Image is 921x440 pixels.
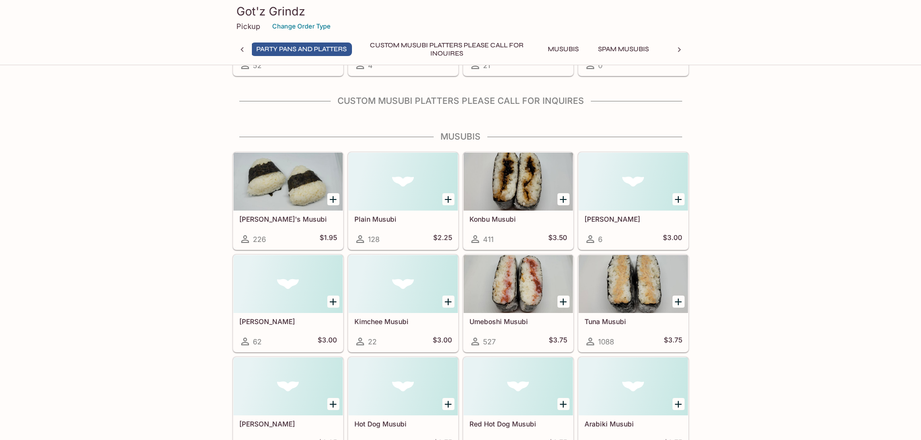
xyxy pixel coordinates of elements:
[585,420,682,428] h5: Arabiki Musubi
[541,43,585,56] button: Musubis
[578,255,688,352] a: Tuna Musubi1088$3.75
[268,19,335,34] button: Change Order Type
[327,398,339,410] button: Add Natto Musubi
[672,296,685,308] button: Add Tuna Musubi
[442,398,454,410] button: Add Hot Dog Musubi
[593,43,654,56] button: Spam Musubis
[672,193,685,205] button: Add Okaka Musubi
[233,131,689,142] h4: Musubis
[598,61,602,70] span: 0
[368,235,380,244] span: 128
[662,43,705,56] button: Bowls
[348,255,458,352] a: Kimchee Musubi22$3.00
[236,4,685,19] h3: Got'z Grindz
[549,336,567,347] h5: $3.75
[433,336,452,347] h5: $3.00
[327,296,339,308] button: Add Takuan Musubi
[234,357,343,415] div: Natto Musubi
[318,336,337,347] h5: $3.00
[442,296,454,308] button: Add Kimchee Musubi
[234,255,343,313] div: Takuan Musubi
[464,153,573,211] div: Konbu Musubi
[360,43,534,56] button: Custom Musubi Platters PLEASE CALL FOR INQUIRES
[483,61,490,70] span: 21
[239,420,337,428] h5: [PERSON_NAME]
[664,336,682,347] h5: $3.75
[469,215,567,223] h5: Konbu Musubi
[233,152,343,250] a: [PERSON_NAME]'s Musubi226$1.95
[251,43,352,56] button: Party Pans and Platters
[483,337,496,346] span: 527
[433,233,452,245] h5: $2.25
[469,317,567,326] h5: Umeboshi Musubi
[672,398,685,410] button: Add Arabiki Musubi
[663,233,682,245] h5: $3.00
[578,152,688,250] a: [PERSON_NAME]6$3.00
[349,255,458,313] div: Kimchee Musubi
[349,153,458,211] div: Plain Musubi
[463,255,573,352] a: Umeboshi Musubi527$3.75
[320,233,337,245] h5: $1.95
[233,255,343,352] a: [PERSON_NAME]62$3.00
[483,235,494,244] span: 411
[598,235,602,244] span: 6
[327,193,339,205] button: Add Kai G's Musubi
[349,357,458,415] div: Hot Dog Musubi
[557,398,570,410] button: Add Red Hot Dog Musubi
[469,420,567,428] h5: Red Hot Dog Musubi
[557,296,570,308] button: Add Umeboshi Musubi
[354,215,452,223] h5: Plain Musubi
[233,96,689,106] h4: Custom Musubi Platters PLEASE CALL FOR INQUIRES
[585,215,682,223] h5: [PERSON_NAME]
[234,153,343,211] div: Kai G's Musubi
[579,357,688,415] div: Arabiki Musubi
[579,255,688,313] div: Tuna Musubi
[464,357,573,415] div: Red Hot Dog Musubi
[354,317,452,326] h5: Kimchee Musubi
[464,255,573,313] div: Umeboshi Musubi
[354,420,452,428] h5: Hot Dog Musubi
[585,317,682,326] h5: Tuna Musubi
[579,153,688,211] div: Okaka Musubi
[557,193,570,205] button: Add Konbu Musubi
[253,235,266,244] span: 226
[598,337,614,346] span: 1088
[548,233,567,245] h5: $3.50
[253,61,262,70] span: 52
[442,193,454,205] button: Add Plain Musubi
[368,61,373,70] span: 4
[236,22,260,31] p: Pickup
[253,337,262,346] span: 62
[368,337,377,346] span: 22
[348,152,458,250] a: Plain Musubi128$2.25
[239,317,337,326] h5: [PERSON_NAME]
[239,215,337,223] h5: [PERSON_NAME]'s Musubi
[463,152,573,250] a: Konbu Musubi411$3.50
